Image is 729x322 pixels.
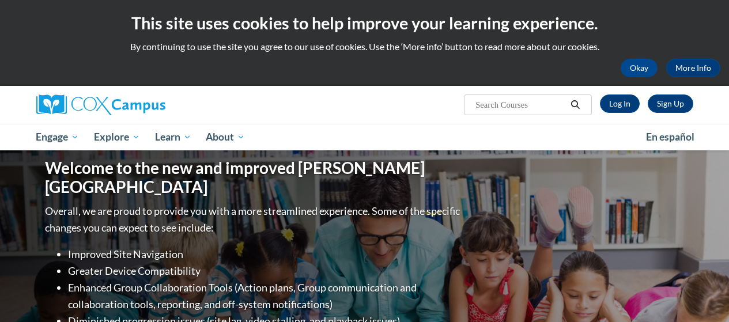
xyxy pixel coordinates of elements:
a: En español [639,125,702,149]
span: Learn [155,130,191,144]
h2: This site uses cookies to help improve your learning experience. [9,12,720,35]
li: Greater Device Compatibility [68,263,463,279]
span: Explore [94,130,140,144]
span: Engage [36,130,79,144]
a: Log In [600,94,640,113]
a: About [198,124,252,150]
span: En español [646,131,694,143]
a: Learn [148,124,199,150]
a: Cox Campus [36,94,244,115]
button: Search [566,98,584,112]
li: Improved Site Navigation [68,246,463,263]
li: Enhanced Group Collaboration Tools (Action plans, Group communication and collaboration tools, re... [68,279,463,313]
span: About [206,130,245,144]
a: Register [648,94,693,113]
h1: Welcome to the new and improved [PERSON_NAME][GEOGRAPHIC_DATA] [45,158,463,197]
a: Engage [29,124,87,150]
p: By continuing to use the site you agree to our use of cookies. Use the ‘More info’ button to read... [9,40,720,53]
input: Search Courses [474,98,566,112]
a: More Info [666,59,720,77]
button: Okay [621,59,658,77]
img: Cox Campus [36,94,165,115]
a: Explore [86,124,148,150]
div: Main menu [28,124,702,150]
p: Overall, we are proud to provide you with a more streamlined experience. Some of the specific cha... [45,203,463,236]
